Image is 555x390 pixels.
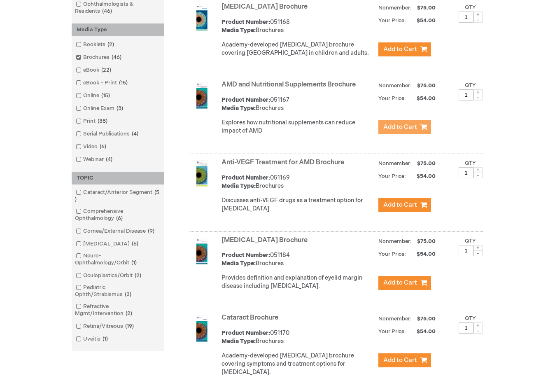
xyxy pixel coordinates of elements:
[459,89,473,100] input: Qty
[96,118,110,124] span: 38
[222,196,374,213] div: Discusses anti-VEGF drugs as a treatment option for [MEDICAL_DATA].
[74,79,131,87] a: eBook + Print15
[99,67,113,73] span: 22
[72,23,164,36] div: Media Type
[383,201,417,209] span: Add to Cart
[130,131,140,137] span: 4
[74,240,142,248] a: [MEDICAL_DATA]6
[222,314,278,322] a: Cataract Brochure
[378,198,431,212] button: Add to Cart
[416,82,437,89] span: $75.00
[222,81,356,89] a: AMD and Nutritional Supplements Brochure
[383,123,417,131] span: Add to Cart
[74,92,113,100] a: Online15
[222,352,374,376] p: Academy-developed [MEDICAL_DATA] brochure covering symptoms and treatment options for [MEDICAL_DA...
[74,143,110,151] a: Video6
[189,238,215,264] img: Blepharitis Brochure
[189,315,215,342] img: Cataract Brochure
[378,42,431,56] button: Add to Cart
[222,260,256,267] strong: Media Type:
[383,356,417,364] span: Add to Cart
[72,172,164,184] div: TOPIC
[222,19,270,26] strong: Product Number:
[74,117,111,125] a: Print38
[465,82,476,89] label: Qty
[222,96,374,112] div: 051167 Brochures
[74,227,158,235] a: Cornea/External Disease9
[416,315,437,322] span: $75.00
[378,353,431,367] button: Add to Cart
[222,27,256,34] strong: Media Type:
[416,5,437,11] span: $75.00
[146,228,156,234] span: 9
[222,119,374,135] p: Explores how nutritional supplements can reduce impact of AMD
[378,276,431,290] button: Add to Cart
[74,156,116,163] a: Webinar4
[189,5,215,31] img: Amblyopia Brochure
[74,284,162,299] a: Pediatric Ophth/Strabismus3
[222,174,374,190] div: 051169 Brochures
[74,66,114,74] a: eBook22
[383,45,417,53] span: Add to Cart
[74,105,126,112] a: Online Exam3
[465,4,476,11] label: Qty
[129,259,139,266] span: 1
[222,329,270,336] strong: Product Number:
[222,41,374,57] p: Academy-developed [MEDICAL_DATA] brochure covering [GEOGRAPHIC_DATA] in children and adults.
[416,238,437,245] span: $75.00
[100,336,110,342] span: 1
[378,3,412,13] strong: Nonmember:
[74,252,162,267] a: Neuro-Ophthalmology/Orbit1
[222,329,374,346] div: 051170 Brochures
[222,174,270,181] strong: Product Number:
[99,92,112,99] span: 15
[378,95,406,102] strong: Your Price:
[222,236,308,244] a: [MEDICAL_DATA] Brochure
[123,323,136,329] span: 19
[74,189,162,203] a: Cataract/Anterior Segment5
[378,159,412,169] strong: Nonmember:
[100,8,114,14] span: 46
[378,314,412,324] strong: Nonmember:
[407,328,437,335] span: $54.00
[416,160,437,167] span: $75.00
[407,17,437,24] span: $54.00
[133,272,143,279] span: 2
[130,241,140,247] span: 6
[222,251,374,268] div: 051184 Brochures
[378,120,431,134] button: Add to Cart
[74,0,162,15] a: Ophthalmologists & Residents46
[378,17,406,24] strong: Your Price:
[117,79,130,86] span: 15
[465,315,476,322] label: Qty
[124,310,134,317] span: 2
[105,41,116,48] span: 2
[74,208,162,222] a: Comprehensive Ophthalmology6
[189,82,215,109] img: AMD and Nutritional Supplements Brochure
[222,159,344,166] a: Anti-VEGF Treatment for AMD Brochure
[407,173,437,180] span: $54.00
[222,274,374,290] div: Provides definition and explanation of eyelid margin disease including [MEDICAL_DATA].
[378,173,406,180] strong: Your Price:
[222,3,308,11] a: [MEDICAL_DATA] Brochure
[114,215,125,222] span: 6
[378,251,406,257] strong: Your Price:
[459,245,473,256] input: Qty
[189,160,215,187] img: Anti-VEGF Treatment for AMD Brochure
[74,54,125,61] a: Brochures46
[378,328,406,335] strong: Your Price:
[74,130,142,138] a: Serial Publications4
[75,189,159,203] span: 5
[114,105,125,112] span: 3
[74,335,111,343] a: Uveitis1
[465,160,476,166] label: Qty
[98,143,108,150] span: 6
[123,291,133,298] span: 3
[407,251,437,257] span: $54.00
[222,182,256,189] strong: Media Type:
[459,12,473,23] input: Qty
[222,105,256,112] strong: Media Type:
[459,322,473,334] input: Qty
[378,236,412,247] strong: Nonmember:
[407,95,437,102] span: $54.00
